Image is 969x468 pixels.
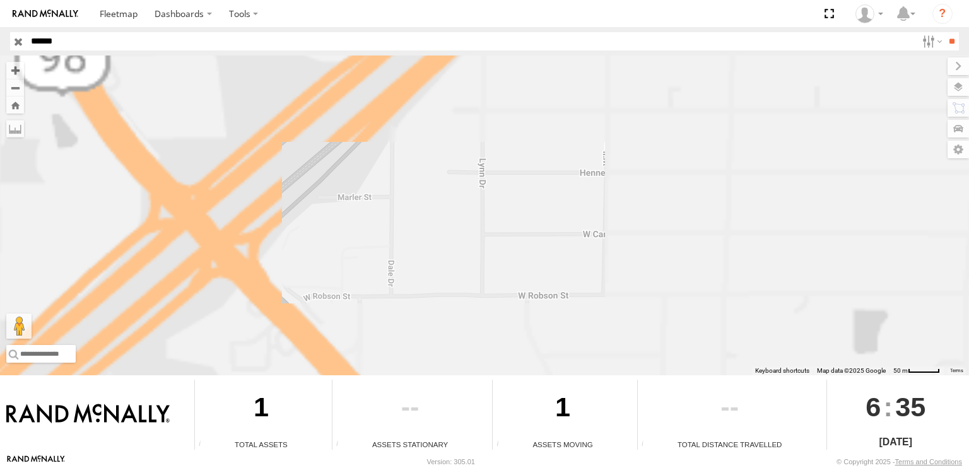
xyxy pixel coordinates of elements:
[13,9,78,18] img: rand-logo.svg
[493,380,632,439] div: 1
[332,440,351,450] div: Total number of assets current stationary.
[817,367,886,374] span: Map data ©2025 Google
[755,366,809,375] button: Keyboard shortcuts
[638,440,657,450] div: Total distance travelled by all assets within specified date range and applied filters
[6,313,32,339] button: Drag Pegman onto the map to open Street View
[195,440,214,450] div: Total number of Enabled Assets
[950,368,963,373] a: Terms
[866,380,881,434] span: 6
[837,458,962,465] div: © Copyright 2025 -
[7,455,65,468] a: Visit our Website
[895,380,925,434] span: 35
[827,435,965,450] div: [DATE]
[493,439,632,450] div: Assets Moving
[948,141,969,158] label: Map Settings
[893,367,908,374] span: 50 m
[6,97,24,114] button: Zoom Home
[195,439,327,450] div: Total Assets
[917,32,944,50] label: Search Filter Options
[932,4,953,24] i: ?
[6,62,24,79] button: Zoom in
[638,439,822,450] div: Total Distance Travelled
[332,439,488,450] div: Assets Stationary
[890,366,944,375] button: Map Scale: 50 m per 47 pixels
[6,120,24,137] label: Measure
[427,458,475,465] div: Version: 305.01
[895,458,962,465] a: Terms and Conditions
[851,4,888,23] div: Jose Goitia
[195,380,327,439] div: 1
[493,440,512,450] div: Total number of assets current in transit.
[827,380,965,434] div: :
[6,404,170,425] img: Rand McNally
[6,79,24,97] button: Zoom out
